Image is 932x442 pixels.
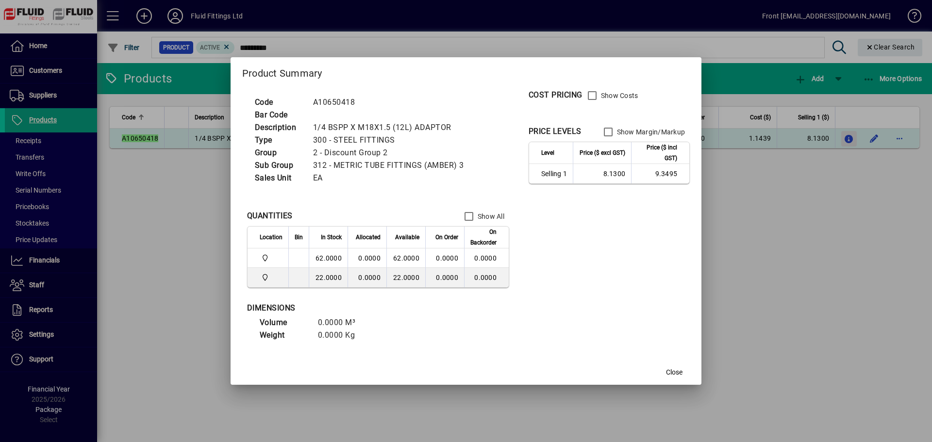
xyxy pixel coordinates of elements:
td: 300 - STEEL FITTINGS [308,134,476,147]
td: EA [308,172,476,184]
div: QUANTITIES [247,210,293,222]
span: In Stock [321,232,342,243]
td: Weight [255,329,313,342]
td: A10650418 [308,96,476,109]
td: Description [250,121,308,134]
td: Bar Code [250,109,308,121]
td: 312 - METRIC TUBE FITTINGS (AMBER) 3 [308,159,476,172]
td: 0.0000 M³ [313,316,371,329]
td: 62.0000 [309,248,348,268]
td: 2 - Discount Group 2 [308,147,476,159]
span: Level [541,147,554,158]
span: On Backorder [470,227,497,248]
span: On Order [435,232,458,243]
td: 0.0000 [464,248,509,268]
div: PRICE LEVELS [529,126,582,137]
td: Group [250,147,308,159]
td: 0.0000 Kg [313,329,371,342]
span: Available [395,232,419,243]
label: Show All [476,212,504,221]
button: Close [659,363,690,381]
td: 0.0000 [464,268,509,287]
span: Price ($ incl GST) [637,142,677,164]
span: Location [260,232,283,243]
td: 22.0000 [386,268,425,287]
h2: Product Summary [231,57,701,85]
td: 62.0000 [386,248,425,268]
div: COST PRICING [529,89,582,101]
span: Price ($ excl GST) [580,147,625,158]
td: Sales Unit [250,172,308,184]
td: 0.0000 [348,268,386,287]
td: Sub Group [250,159,308,172]
td: Volume [255,316,313,329]
span: Selling 1 [541,169,567,179]
td: 0.0000 [348,248,386,268]
td: Code [250,96,308,109]
td: 9.3495 [631,164,689,183]
td: 1/4 BSPP X M18X1.5 (12L) ADAPTOR [308,121,476,134]
div: DIMENSIONS [247,302,490,314]
label: Show Margin/Markup [615,127,685,137]
td: Type [250,134,308,147]
span: 0.0000 [436,254,458,262]
label: Show Costs [599,91,638,100]
span: Close [666,367,682,377]
td: 22.0000 [309,268,348,287]
span: Bin [295,232,303,243]
span: 0.0000 [436,274,458,281]
td: 8.1300 [573,164,631,183]
span: Allocated [356,232,381,243]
